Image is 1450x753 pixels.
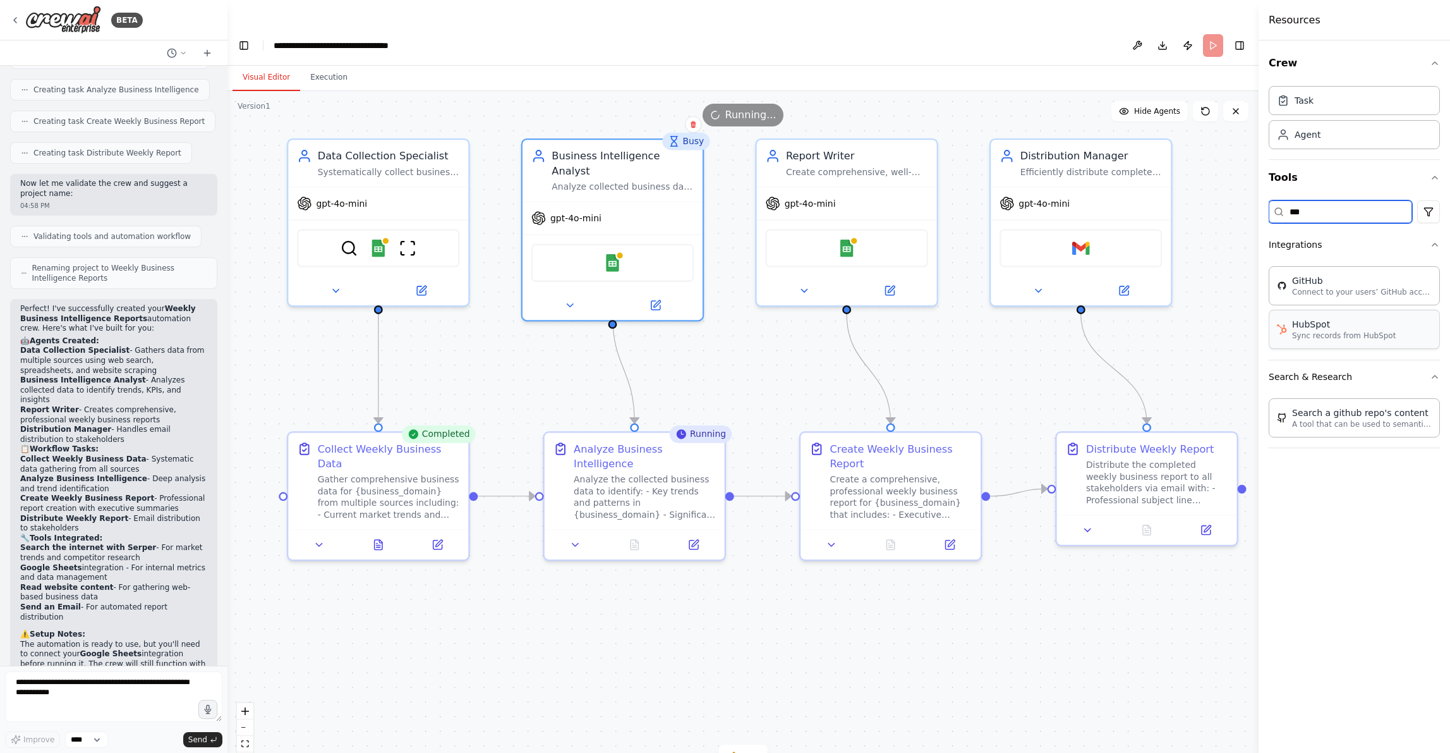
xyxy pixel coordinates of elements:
[860,536,922,554] button: No output available
[521,138,704,322] div: BusyBusiness Intelligence AnalystAnalyze collected business data to identify key trends, patterns...
[1269,228,1440,261] button: Integrations
[20,376,146,384] strong: Business Intelligence Analyst
[1277,281,1287,291] img: GitHub
[20,514,207,534] li: - Email distribution to stakeholders
[1269,81,1440,159] div: Crew
[238,101,270,111] div: Version 1
[111,13,143,28] div: BETA
[1116,522,1178,539] button: No output available
[20,425,207,444] li: - Handles email distribution to stakeholders
[1231,37,1248,54] button: Hide right sidebar
[300,64,358,91] button: Execution
[20,336,207,346] h2: 🤖
[20,474,207,494] li: - Deep analysis and trend identification
[990,482,1047,504] g: Edge from 56b4a259-b538-44f6-a428-f3bd48566afb to 57adcba3-cd6d-4833-9729-57486192b3f2
[725,107,776,123] span: Running...
[574,441,716,470] div: Analyze Business Intelligence
[347,536,409,554] button: View output
[734,489,791,503] g: Edge from a662bb03-5433-4583-aa59-d1ea0187c6d6 to 56b4a259-b538-44f6-a428-f3bd48566afb
[604,254,622,272] img: Google Sheets
[848,282,931,300] button: Open in side panel
[1269,160,1440,195] button: Tools
[1269,195,1440,458] div: Tools
[989,138,1173,307] div: Distribution ManagerEfficiently distribute completed weekly business reports to all relevant stak...
[543,431,726,561] div: RunningAnalyze Business IntelligenceAnalyze the collected business data to identify: - Key trends...
[183,732,222,747] button: Send
[786,166,928,178] div: Create comprehensive, well-structured weekly business reports for {business_domain} that clearly ...
[478,489,535,503] g: Edge from ebde3500-d3ee-4650-a101-1436488c871c to a662bb03-5433-4583-aa59-d1ea0187c6d6
[1292,419,1431,429] p: A tool that can be used to semantic search a query from a github repo's content. This is not the ...
[786,149,928,163] div: Report Writer
[33,148,181,158] span: Creating task Distribute Weekly Report
[552,181,694,193] div: Analyze collected business data to identify key trends, patterns, and insights for {business_doma...
[287,138,470,307] div: Data Collection SpecialistSystematically collect business data from multiple sources including we...
[25,6,101,34] img: Logo
[1055,431,1238,546] div: Distribute Weekly ReportDistribute the completed weekly business report to all stakeholders via e...
[603,536,665,554] button: No output available
[605,314,642,424] g: Edge from f0683d87-de24-4246-a2be-09bb64c4a945 to a662bb03-5433-4583-aa59-d1ea0187c6d6
[237,719,253,736] button: zoom out
[318,149,460,163] div: Data Collection Specialist
[838,240,855,257] img: Google Sheets
[30,444,99,453] strong: Workflow Tasks:
[668,536,719,554] button: Open in side panel
[662,133,710,150] div: Busy
[33,85,199,95] span: Creating task Analyze Business Intelligence
[20,201,207,211] div: 04:58 PM
[840,314,898,424] g: Edge from ae4a650b-a0ab-44a8-8771-9daf5cd1e693 to 56b4a259-b538-44f6-a428-f3bd48566afb
[274,39,416,52] nav: breadcrumb
[413,536,463,554] button: Open in side panel
[235,37,253,54] button: Hide left sidebar
[1292,407,1431,419] div: Search a github repo's content
[20,304,196,323] strong: Weekly Business Intelligence Reports
[20,583,113,592] strong: Read website content
[20,346,130,355] strong: Data Collection Specialist
[20,376,207,405] li: - Analyzes collected data to identify trends, KPIs, and insights
[371,314,385,424] g: Edge from d335ef04-9fb3-4f3f-af35-dba0980d461c to ebde3500-d3ee-4650-a101-1436488c871c
[316,198,367,210] span: gpt-4o-mini
[1295,128,1320,141] div: Agent
[80,649,142,658] strong: Google Sheets
[20,630,207,640] h2: ⚠️
[670,425,732,443] div: Running
[20,346,207,376] li: - Gathers data from multiple sources using web search, spreadsheets, and website scraping
[550,212,601,224] span: gpt-4o-mini
[1269,46,1440,81] button: Crew
[20,455,147,463] strong: Collect Weekly Business Data
[20,425,111,434] strong: Distribution Manager
[32,263,207,283] span: Renaming project to Weekly Business Intelligence Reports
[318,441,460,470] div: Collect Weekly Business Data
[20,603,81,611] strong: Send an Email
[1295,94,1314,107] div: Task
[20,405,207,425] li: - Creates comprehensive, professional weekly business reports
[614,297,697,314] button: Open in side panel
[370,240,387,257] img: Google Sheets
[1020,149,1163,163] div: Distribution Manager
[30,534,102,542] strong: Tools Integrated:
[755,138,938,307] div: Report WriterCreate comprehensive, well-structured weekly business reports for {business_domain} ...
[188,735,207,745] span: Send
[1269,13,1320,28] h4: Resources
[20,583,207,603] li: - For gathering web-based business data
[318,166,460,178] div: Systematically collect business data from multiple sources including web searches, company databa...
[20,474,147,483] strong: Analyze Business Intelligence
[287,431,470,561] div: CompletedCollect Weekly Business DataGather comprehensive business data for {business_domain} fro...
[20,563,82,572] strong: Google Sheets
[1269,360,1440,393] button: Search & Research
[924,536,975,554] button: Open in side panel
[1292,318,1396,331] div: HubSpot
[574,474,716,520] div: Analyze the collected business data to identify: - Key trends and patterns in {business_domain} -...
[1181,522,1231,539] button: Open in side panel
[30,336,99,345] strong: Agents Created:
[1269,261,1440,360] div: Integrations
[1292,274,1431,287] div: GitHub
[401,425,476,443] div: Completed
[20,304,207,334] p: Perfect! I've successfully created your automation crew. Here's what I've built for you:
[33,231,191,242] span: Validating tools and automation workflow
[233,64,300,91] button: Visual Editor
[1277,324,1287,334] img: HubSpot
[30,630,85,639] strong: Setup Notes:
[20,514,128,523] strong: Distribute Weekly Report
[785,198,836,210] span: gpt-4o-mini
[552,149,694,178] div: Business Intelligence Analyst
